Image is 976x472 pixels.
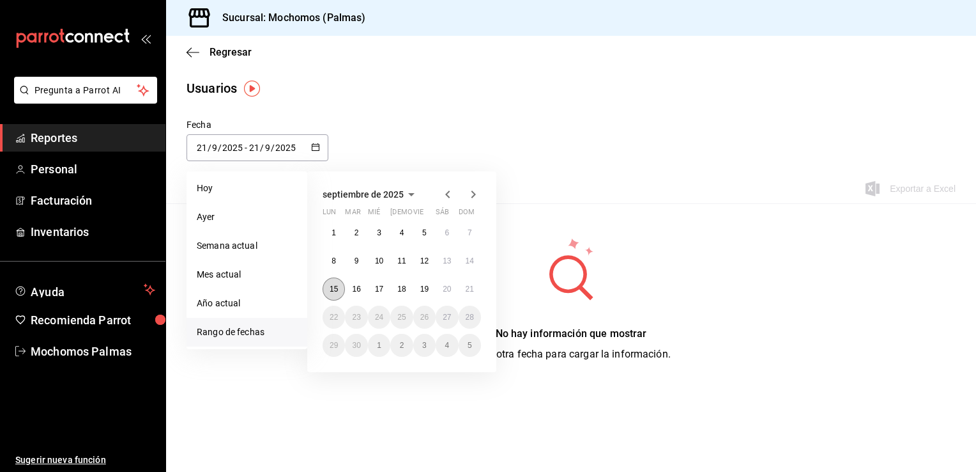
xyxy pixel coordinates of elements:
img: Tooltip marker [244,81,260,97]
abbr: 1 de octubre de 2025 [377,341,381,350]
button: 22 de septiembre de 2025 [323,306,345,329]
button: Pregunta a Parrot AI [14,77,157,104]
abbr: 28 de septiembre de 2025 [466,313,474,322]
button: 6 de septiembre de 2025 [436,221,458,244]
input: Year [275,143,296,153]
button: 12 de septiembre de 2025 [413,249,436,272]
button: 9 de septiembre de 2025 [345,249,367,272]
abbr: 17 de septiembre de 2025 [375,285,383,294]
span: - [245,143,247,153]
button: 27 de septiembre de 2025 [436,306,458,329]
abbr: lunes [323,208,336,221]
abbr: 4 de octubre de 2025 [445,341,449,350]
li: Hoy [187,174,307,203]
span: Reportes [31,129,155,146]
li: Mes actual [187,260,307,289]
abbr: 1 de septiembre de 2025 [332,228,336,237]
abbr: 18 de septiembre de 2025 [397,285,406,294]
button: 7 de septiembre de 2025 [459,221,481,244]
abbr: 19 de septiembre de 2025 [420,285,429,294]
abbr: 10 de septiembre de 2025 [375,256,383,265]
button: septiembre de 2025 [323,187,419,202]
abbr: 11 de septiembre de 2025 [397,256,406,265]
span: septiembre de 2025 [323,189,404,200]
button: 5 de septiembre de 2025 [413,221,436,244]
abbr: 29 de septiembre de 2025 [330,341,338,350]
button: 28 de septiembre de 2025 [459,306,481,329]
abbr: 7 de septiembre de 2025 [468,228,472,237]
button: 1 de septiembre de 2025 [323,221,345,244]
abbr: 22 de septiembre de 2025 [330,313,338,322]
button: 4 de septiembre de 2025 [390,221,413,244]
button: 23 de septiembre de 2025 [345,306,367,329]
input: Month [264,143,271,153]
a: Pregunta a Parrot AI [9,93,157,106]
span: / [260,143,264,153]
abbr: 2 de septiembre de 2025 [355,228,359,237]
abbr: 4 de septiembre de 2025 [400,228,404,237]
abbr: martes [345,208,360,221]
span: / [218,143,222,153]
span: / [208,143,211,153]
abbr: 12 de septiembre de 2025 [420,256,429,265]
button: 19 de septiembre de 2025 [413,278,436,301]
abbr: 25 de septiembre de 2025 [397,313,406,322]
button: open_drawer_menu [141,33,151,43]
span: Ayuda [31,282,139,297]
abbr: 26 de septiembre de 2025 [420,313,429,322]
button: 21 de septiembre de 2025 [459,278,481,301]
abbr: jueves [390,208,466,221]
div: Usuarios [187,79,237,98]
button: 26 de septiembre de 2025 [413,306,436,329]
abbr: 5 de octubre de 2025 [468,341,472,350]
abbr: 9 de septiembre de 2025 [355,256,359,265]
span: Personal [31,161,155,178]
input: Day [196,143,208,153]
abbr: 13 de septiembre de 2025 [443,256,451,265]
button: 8 de septiembre de 2025 [323,249,345,272]
abbr: 27 de septiembre de 2025 [443,313,451,322]
abbr: 2 de octubre de 2025 [400,341,404,350]
abbr: 5 de septiembre de 2025 [422,228,427,237]
button: 13 de septiembre de 2025 [436,249,458,272]
li: Rango de fechas [187,318,307,347]
abbr: 14 de septiembre de 2025 [466,256,474,265]
button: 16 de septiembre de 2025 [345,278,367,301]
abbr: 3 de octubre de 2025 [422,341,427,350]
input: Month [211,143,218,153]
span: Facturación [31,192,155,209]
span: Mochomos Palmas [31,343,155,360]
abbr: 3 de septiembre de 2025 [377,228,381,237]
button: 2 de septiembre de 2025 [345,221,367,244]
abbr: domingo [459,208,475,221]
button: 15 de septiembre de 2025 [323,278,345,301]
li: Semana actual [187,232,307,260]
abbr: 20 de septiembre de 2025 [443,285,451,294]
span: / [271,143,275,153]
li: Ayer [187,203,307,232]
abbr: sábado [436,208,449,221]
button: 4 de octubre de 2025 [436,334,458,357]
span: Sugerir nueva función [15,453,155,467]
button: 17 de septiembre de 2025 [368,278,390,301]
span: Inventarios [31,223,155,240]
abbr: 30 de septiembre de 2025 [352,341,360,350]
abbr: 16 de septiembre de 2025 [352,285,360,294]
button: 14 de septiembre de 2025 [459,249,481,272]
span: Recomienda Parrot [31,311,155,329]
h3: Sucursal: Mochomos (Palmas) [212,10,366,26]
button: 3 de octubre de 2025 [413,334,436,357]
abbr: 6 de septiembre de 2025 [445,228,449,237]
button: 24 de septiembre de 2025 [368,306,390,329]
abbr: 23 de septiembre de 2025 [352,313,360,322]
button: 10 de septiembre de 2025 [368,249,390,272]
button: 2 de octubre de 2025 [390,334,413,357]
div: No hay información que mostrar [471,326,671,342]
button: 20 de septiembre de 2025 [436,278,458,301]
input: Day [248,143,260,153]
abbr: miércoles [368,208,380,221]
button: 25 de septiembre de 2025 [390,306,413,329]
abbr: 8 de septiembre de 2025 [332,256,336,265]
button: 3 de septiembre de 2025 [368,221,390,244]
